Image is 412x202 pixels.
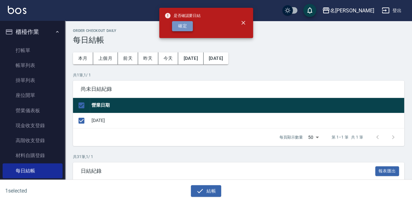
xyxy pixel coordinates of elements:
a: 材料自購登錄 [3,148,63,163]
a: 每日結帳 [3,163,63,178]
a: 打帳單 [3,43,63,58]
p: 每頁顯示數量 [279,134,303,140]
button: 確定 [172,21,193,31]
p: 共 31 筆, 1 / 1 [73,154,404,160]
div: 50 [305,128,321,146]
a: 掛單列表 [3,73,63,88]
p: 共 1 筆, 1 / 1 [73,72,404,78]
button: [DATE] [178,52,203,64]
span: 是否確認要日結 [164,12,201,19]
span: 日結紀錄 [81,168,375,174]
div: 名[PERSON_NAME] [330,7,374,15]
button: 登出 [379,5,404,17]
a: 座位開單 [3,88,63,103]
button: 前天 [118,52,138,64]
h3: 每日結帳 [73,35,404,45]
button: 櫃檯作業 [3,23,63,40]
a: 帳單列表 [3,58,63,73]
button: 昨天 [138,52,158,64]
h2: Order checkout daily [73,29,404,33]
button: save [303,4,316,17]
a: 高階收支登錄 [3,133,63,148]
span: 尚未日結紀錄 [81,86,396,92]
button: close [236,16,250,30]
p: 第 1–1 筆 共 1 筆 [332,134,363,140]
th: 營業日期 [90,98,404,113]
button: 上個月 [93,52,118,64]
a: 排班表 [3,178,63,193]
a: 現金收支登錄 [3,118,63,133]
button: 名[PERSON_NAME] [320,4,376,17]
button: 報表匯出 [375,166,399,176]
a: 報表匯出 [375,168,399,174]
button: 本月 [73,52,93,64]
button: 結帳 [191,185,221,197]
button: 今天 [158,52,178,64]
a: 營業儀表板 [3,103,63,118]
h6: 1 selected [5,187,102,195]
td: [DATE] [90,113,404,128]
button: [DATE] [204,52,228,64]
img: Logo [8,6,26,14]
